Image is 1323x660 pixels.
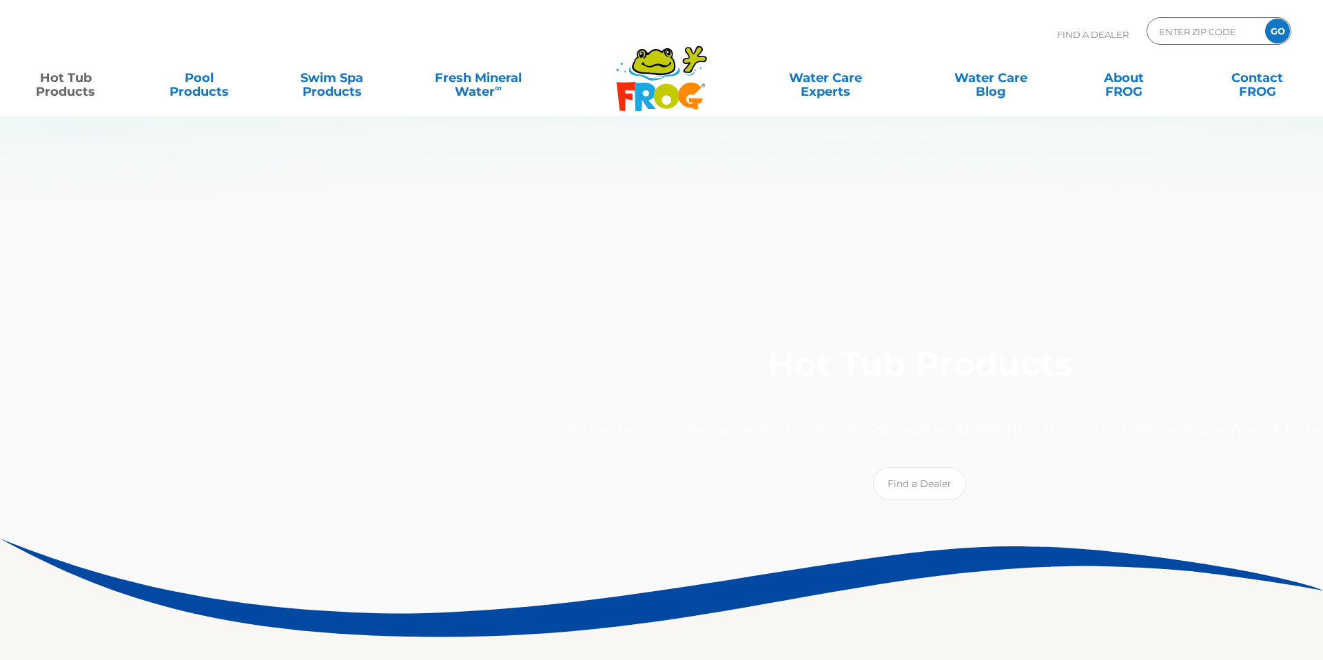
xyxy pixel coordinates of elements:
a: ContactFROG [1206,64,1309,92]
a: Water CareBlog [939,64,1043,92]
sup: ∞ [495,82,502,93]
img: Frog Products Logo [608,28,715,112]
input: GO [1265,19,1290,43]
a: AboutFROG [1072,64,1176,92]
a: PoolProducts [147,64,250,92]
a: Water CareExperts [741,64,909,92]
a: Hot TubProducts [14,64,117,92]
a: Fresh MineralWater∞ [413,64,543,92]
a: Find a Dealer [873,467,966,500]
a: Swim SpaProducts [280,64,384,92]
p: Find A Dealer [1057,17,1129,52]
